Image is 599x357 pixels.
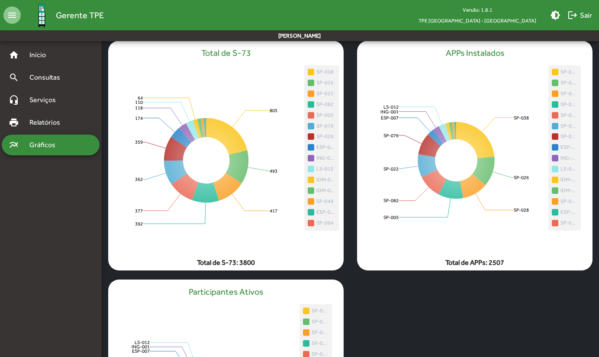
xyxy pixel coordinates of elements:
[308,124,335,131] span: SP-076
[101,257,351,268] mat-card-footer: Total de S-73: 3800
[312,318,328,325] span: SP-026
[308,199,335,206] span: SP-049
[138,95,143,100] text: 64
[560,220,577,226] span: SP-084
[312,308,328,314] span: SP-038
[316,166,335,172] span: LS-012
[24,72,71,83] span: Consultas
[552,221,577,228] span: SP-084
[9,95,19,105] mat-icon: headset_mic
[552,103,577,109] span: SP-005
[24,140,67,150] span: Gráficos
[308,92,335,98] span: SP-022
[514,115,529,120] text: SP-038
[552,124,577,131] span: SP-022
[316,80,335,86] span: SP-026
[316,112,335,119] span: SP-005
[383,198,399,203] text: SP-082
[316,90,335,97] span: SP-022
[3,6,21,24] mat-icon: menu
[357,257,593,268] mat-card-footer: Total de APPs: 2507
[560,69,577,75] span: SP-038
[552,135,577,141] span: SP-076
[560,166,577,172] span: LS-012
[312,340,328,347] span: SP-076
[552,113,577,120] span: SP-082
[383,104,399,109] text: LS-012
[383,133,399,138] text: SP-076
[24,117,71,128] span: Relatórios
[567,7,592,23] span: Sair
[316,155,335,161] span: ING-001
[308,103,335,109] span: SP-082
[270,208,277,213] text: 417
[308,178,335,184] span: IDM-001
[381,115,399,120] text: ESP-007
[132,348,150,354] text: ESP-007
[316,144,335,151] span: ESP-007
[552,70,577,77] span: SP-038
[308,167,335,174] span: LS-012
[514,175,529,180] text: SP-026
[552,145,577,152] span: ESP-007
[316,209,335,215] span: ESP-005
[135,105,143,110] text: 118
[9,50,19,60] mat-icon: home
[567,10,578,20] mat-icon: logout
[564,7,596,23] button: Sair
[308,156,335,163] span: ING-001
[412,4,543,15] div: Versão: 1.8.1
[135,177,143,182] text: 362
[560,123,577,129] span: SP-022
[303,320,328,326] span: SP-026
[9,72,19,83] mat-icon: search
[316,220,335,226] span: SP-084
[552,189,577,195] span: IDM-002
[560,187,577,194] span: IDM-002
[446,48,504,58] h5: APPs Instalados
[24,50,58,60] span: Início
[560,112,577,119] span: SP-082
[135,100,143,105] text: 110
[303,341,328,348] span: SP-076
[316,69,335,75] span: SP-038
[316,198,335,205] span: SP-049
[56,8,104,22] span: Gerente TPE
[550,10,560,20] mat-icon: brightness_medium
[552,167,577,174] span: LS-012
[514,207,529,212] text: SP-028
[308,145,335,152] span: ESP-007
[270,108,277,113] text: 805
[135,116,143,121] text: 174
[9,140,19,150] mat-icon: multiline_chart
[560,177,577,183] span: IDM-001
[380,109,399,114] text: ING-001
[24,95,68,105] span: Serviços
[135,340,150,345] text: LS-012
[270,168,277,174] text: 493
[308,81,335,87] span: SP-026
[383,215,399,220] text: SP-005
[560,101,577,108] span: SP-005
[308,113,335,120] span: SP-005
[135,208,143,213] text: 377
[28,1,56,29] img: Logo
[308,210,335,217] span: ESP-005
[560,90,577,97] span: SP-028
[552,178,577,184] span: IDM-001
[552,199,577,206] span: SP-049
[412,15,543,26] span: TPE [GEOGRAPHIC_DATA] - [GEOGRAPHIC_DATA]
[316,177,335,183] span: IDM-001
[189,286,263,297] h5: Participantes Ativos
[135,139,143,145] text: 359
[201,48,251,58] h5: Total de S-73
[308,70,335,77] span: SP-038
[135,221,143,226] text: 392
[308,135,335,141] span: SP-028
[21,1,104,29] a: Gerente TPE
[303,331,328,337] span: SP-028
[308,221,335,228] span: SP-084
[312,329,328,336] span: SP-028
[316,187,335,194] span: IDM-002
[303,309,328,315] span: SP-038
